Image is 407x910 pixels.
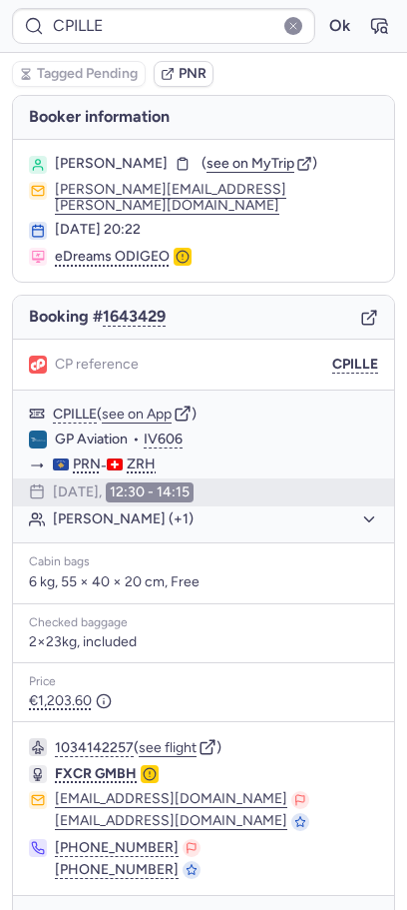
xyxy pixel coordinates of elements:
[73,456,101,472] span: PRN
[53,407,97,423] button: CPILLE
[29,431,47,449] figure: IV airline logo
[12,61,146,87] button: Tagged Pending
[55,248,170,266] span: eDreams ODIGEO
[13,96,394,139] h4: Booker information
[29,634,137,650] span: 2×23kg, included
[55,861,179,879] button: [PHONE_NUMBER]
[53,456,378,474] div: -
[55,431,128,449] span: GP Aviation
[55,791,287,809] button: [EMAIL_ADDRESS][DOMAIN_NAME]
[102,407,172,423] button: see on App
[29,616,378,630] div: Checked baggage
[55,222,378,238] div: [DATE] 20:22
[55,765,137,782] span: FXCR GMBH
[53,405,378,423] div: ( )
[55,839,179,857] button: [PHONE_NUMBER]
[53,482,194,502] div: [DATE],
[106,482,194,502] time: 12:30 - 14:15
[323,10,355,42] button: Ok
[144,432,183,448] button: IV606
[53,510,378,528] button: [PERSON_NAME] (+1)
[55,738,378,756] div: ( )
[127,456,156,472] span: ZRH
[12,8,315,44] input: PNR Reference
[55,182,378,214] button: [PERSON_NAME][EMAIL_ADDRESS][PERSON_NAME][DOMAIN_NAME]
[29,573,378,591] p: 6 kg, 55 × 40 × 20 cm, Free
[55,357,139,373] span: CP reference
[179,66,206,82] span: PNR
[55,156,168,172] span: [PERSON_NAME]
[154,61,213,87] button: PNR
[202,156,317,172] button: (see on MyTrip)
[29,693,112,709] span: €1,203.60
[55,740,134,756] button: 1034142257
[103,308,166,326] button: 1643429
[37,66,138,82] span: Tagged Pending
[29,555,378,569] div: Cabin bags
[29,308,166,326] span: Booking #
[206,155,294,172] span: see on MyTrip
[29,675,378,689] div: Price
[29,356,47,374] figure: 1L airline logo
[332,357,378,373] button: CPILLE
[55,813,287,831] button: [EMAIL_ADDRESS][DOMAIN_NAME]
[139,740,197,756] button: see flight
[55,431,378,449] div: •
